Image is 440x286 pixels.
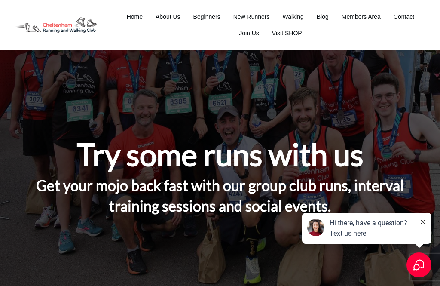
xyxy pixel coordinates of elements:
a: Walking [282,11,303,23]
a: Blog [317,11,329,23]
h4: Get your mojo back fast with our group club runs, interval training sessions and social events. [18,175,422,226]
img: Decathlon [9,12,103,39]
a: Beginners [193,11,220,23]
a: Visit SHOP [272,27,302,39]
a: New Runners [233,11,270,23]
a: Members Area [342,11,381,23]
a: Join Us [239,27,259,39]
a: Home [127,11,143,23]
h1: Try some runs with us [77,135,364,174]
a: About Us [156,11,180,23]
a: Contact [394,11,414,23]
